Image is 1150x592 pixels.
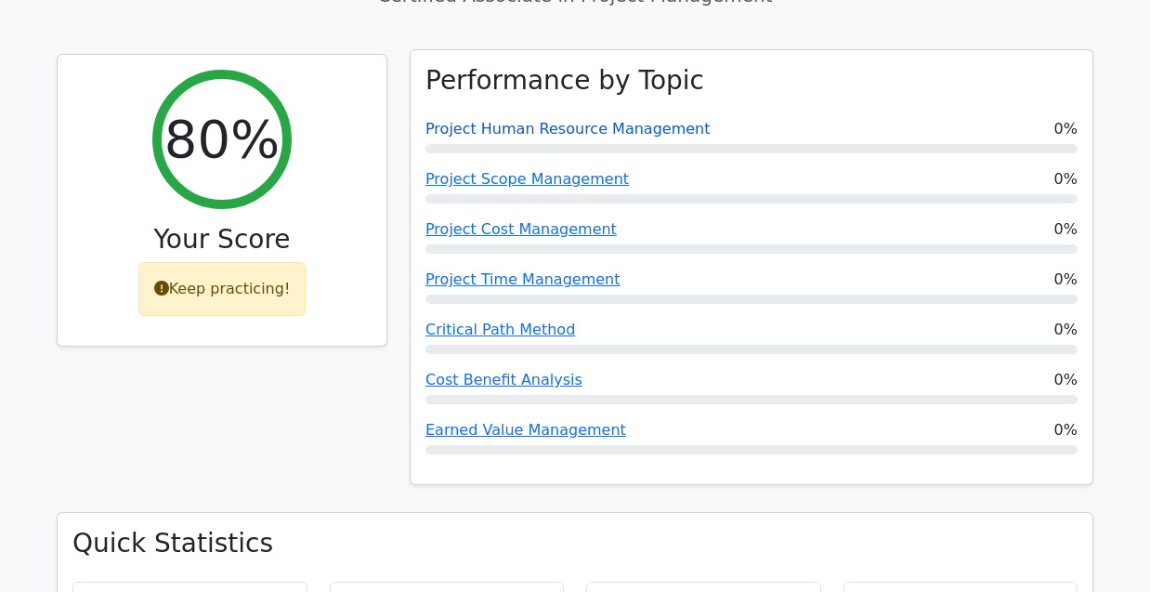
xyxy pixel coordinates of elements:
[1054,319,1078,341] span: 0%
[72,224,372,256] h3: Your Score
[425,220,617,238] a: Project Cost Management
[1054,369,1078,391] span: 0%
[425,421,626,439] a: Earned Value Management
[1054,419,1078,441] span: 0%
[425,65,704,97] h3: Performance by Topic
[1054,218,1078,241] span: 0%
[164,108,280,170] h2: 80%
[1054,269,1078,291] span: 0%
[425,170,629,188] a: Project Scope Management
[425,371,582,388] a: Cost Benefit Analysis
[425,270,620,288] a: Project Time Management
[425,120,710,138] a: Project Human Resource Management
[138,262,307,316] div: Keep practicing!
[425,321,575,338] a: Critical Path Method
[72,528,1078,559] h3: Quick Statistics
[1054,118,1078,140] span: 0%
[1054,168,1078,191] span: 0%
